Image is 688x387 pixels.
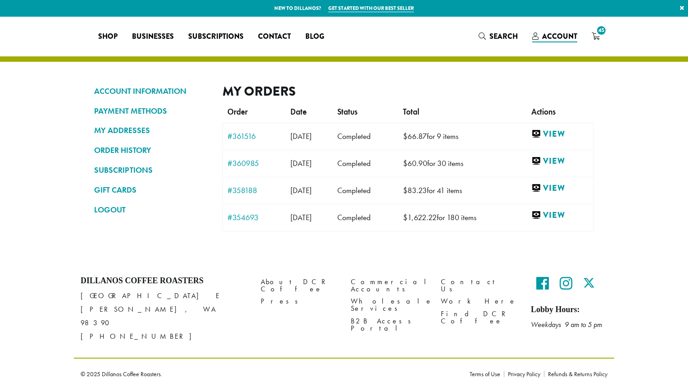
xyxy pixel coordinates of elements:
span: [DATE] [290,158,312,168]
span: Account [542,31,577,41]
td: for 180 items [398,204,527,231]
span: Blog [305,31,324,42]
a: B2B Access Portal [351,315,427,334]
a: View [531,210,589,221]
a: Commercial Accounts [351,276,427,295]
a: PAYMENT METHODS [94,103,209,119]
span: [DATE] [290,185,312,195]
a: View [531,156,589,167]
td: Completed [333,123,398,150]
td: for 41 items [398,177,527,204]
span: Total [403,107,419,117]
a: Contact Us [441,276,517,295]
span: $ [403,131,407,141]
a: Refunds & Returns Policy [544,371,607,377]
span: Order [227,107,248,117]
span: 60.90 [403,158,427,168]
a: About DCR Coffee [261,276,337,295]
td: Completed [333,177,398,204]
em: Weekdays 9 am to 5 pm [531,320,602,329]
a: GIFT CARDS [94,182,209,198]
a: View [531,183,589,194]
span: [DATE] [290,212,312,222]
h2: My Orders [222,83,594,99]
a: View [531,129,589,140]
span: 83.23 [403,185,427,195]
span: [DATE] [290,131,312,141]
td: for 9 items [398,123,527,150]
span: Actions [531,107,556,117]
a: Work Here [441,295,517,308]
a: Press [261,295,337,308]
a: #361516 [227,132,281,140]
span: $ [403,158,407,168]
h5: Lobby Hours: [531,305,607,315]
span: Shop [98,31,118,42]
td: Completed [333,204,398,231]
span: Businesses [132,31,174,42]
h4: Dillanos Coffee Roasters [81,276,247,286]
a: Shop [91,29,125,44]
nav: Account pages [94,83,209,240]
span: Search [489,31,518,41]
a: SUBSCRIPTIONS [94,162,209,178]
a: Terms of Use [470,371,504,377]
a: Privacy Policy [504,371,544,377]
span: $ [403,212,407,222]
a: ACCOUNT INFORMATION [94,83,209,99]
p: © 2025 Dillanos Coffee Roasters. [81,371,456,377]
td: Completed [333,150,398,177]
a: Wholesale Services [351,295,427,315]
a: ORDER HISTORY [94,143,209,158]
span: $ [403,185,407,195]
span: Date [290,107,307,117]
span: Contact [258,31,291,42]
a: #358188 [227,186,281,194]
a: Get started with our best seller [328,5,414,12]
span: Status [337,107,358,117]
span: 1,622.22 [403,212,437,222]
a: Search [471,29,525,44]
a: MY ADDRESSES [94,123,209,138]
span: 45 [595,24,607,37]
a: #354693 [227,213,281,221]
p: [GEOGRAPHIC_DATA] E [PERSON_NAME], WA 98390 [PHONE_NUMBER] [81,289,247,343]
td: for 30 items [398,150,527,177]
span: 66.87 [403,131,427,141]
a: #360985 [227,159,281,167]
span: Subscriptions [188,31,244,42]
a: Find DCR Coffee [441,308,517,327]
a: LOGOUT [94,202,209,217]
